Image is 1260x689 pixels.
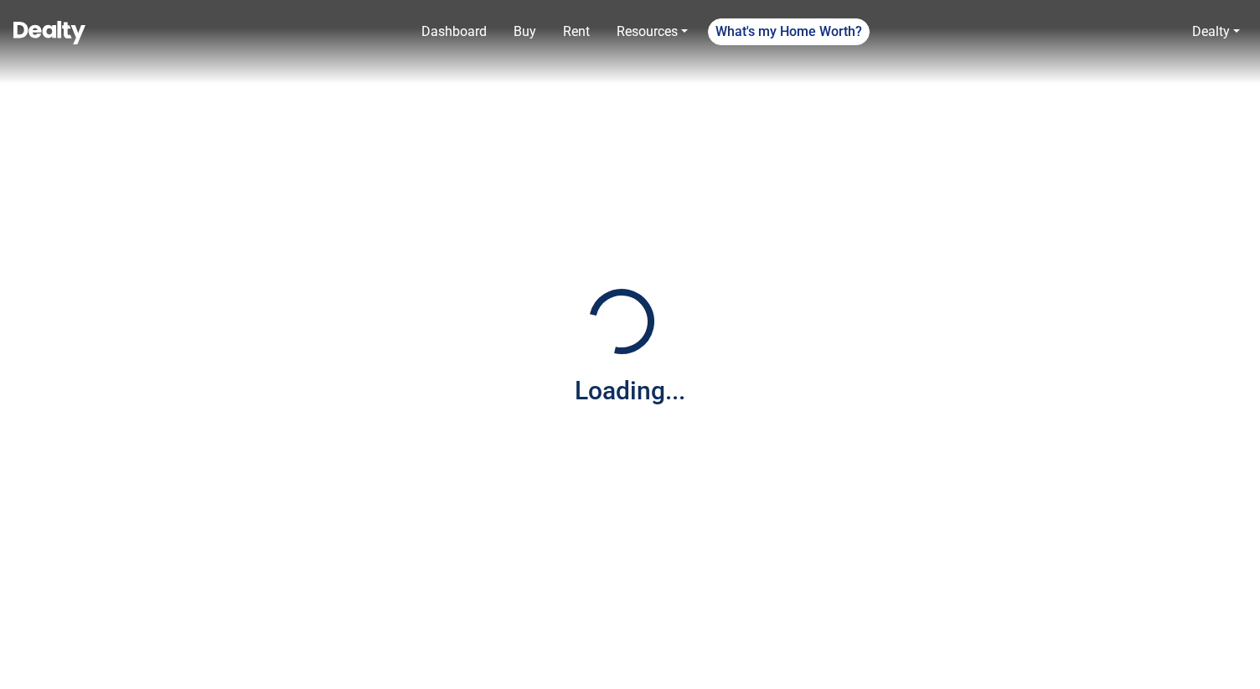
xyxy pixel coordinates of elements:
a: Dealty [1185,15,1247,49]
a: Dealty [1192,23,1230,39]
a: Resources [610,15,695,49]
div: Loading... [575,372,685,409]
a: What's my Home Worth? [708,18,870,45]
a: Buy [507,15,543,49]
img: Loading [580,280,664,363]
img: Dealty - Buy, Sell & Rent Homes [13,21,85,44]
a: Dashboard [415,15,493,49]
a: Rent [556,15,596,49]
